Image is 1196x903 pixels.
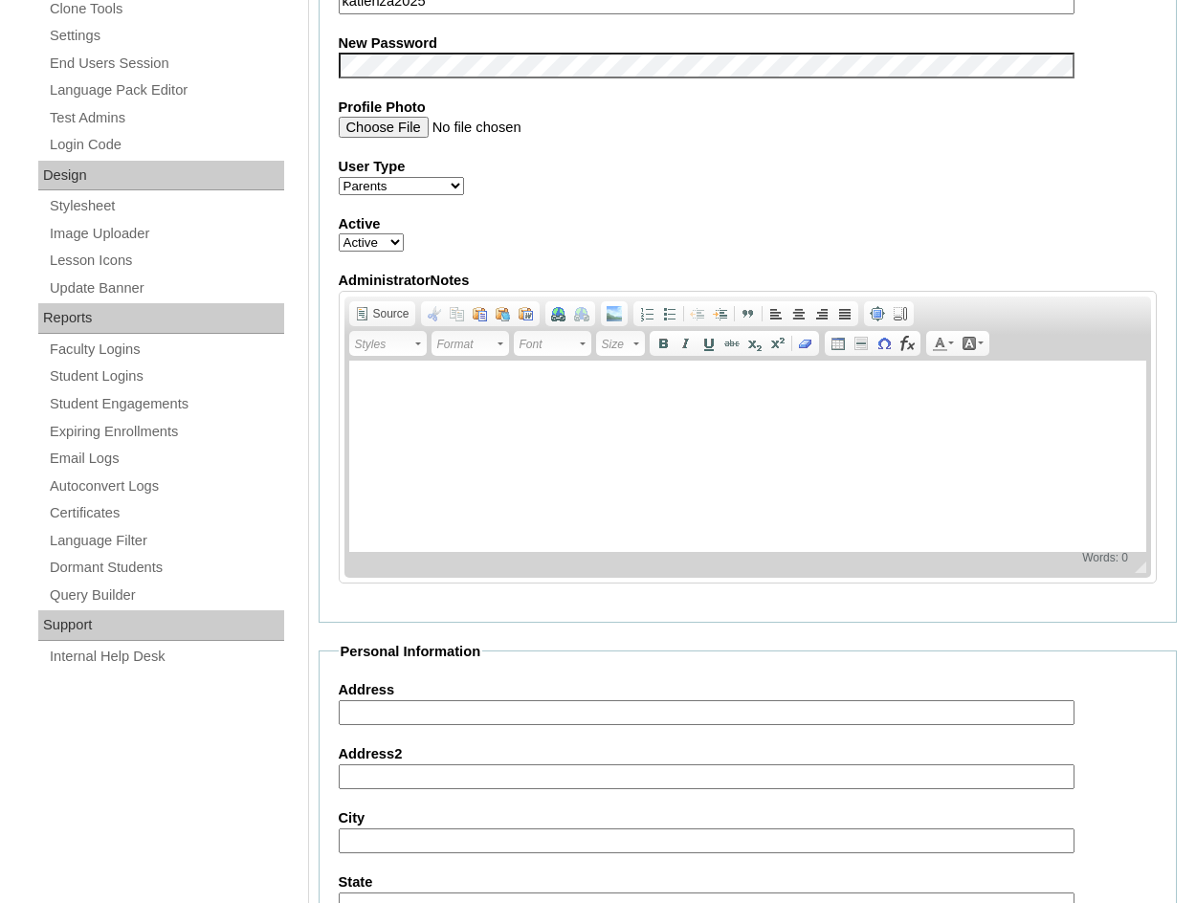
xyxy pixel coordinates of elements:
a: Language Filter [48,529,284,553]
span: Font [520,333,577,356]
a: Internal Help Desk [48,645,284,669]
label: City [339,808,1158,828]
a: Add Image [603,303,626,324]
a: Insert/Remove Bulleted List [658,303,681,324]
span: Resize [1123,562,1146,573]
label: AdministratorNotes [339,271,1158,291]
a: End Users Session [48,52,284,76]
a: Stylesheet [48,194,284,218]
a: Increase Indent [709,303,732,324]
a: Styles [349,331,427,356]
a: Remove Format [794,333,817,354]
a: Decrease Indent [686,303,709,324]
label: Active [339,214,1158,234]
a: Superscript [766,333,789,354]
a: Test Admins [48,106,284,130]
a: Paste from Word [515,303,538,324]
span: Words: 0 [1078,550,1132,564]
a: Insert Horizontal Line [850,333,873,354]
a: Image Uploader [48,222,284,246]
span: Size [602,333,631,356]
a: Insert/Remove Numbered List [635,303,658,324]
a: Maximize [866,303,889,324]
span: Format [437,333,495,356]
div: Support [38,610,284,641]
a: Expiring Enrollments [48,420,284,444]
a: Link [547,303,570,324]
a: Center [787,303,810,324]
div: Statistics [1078,550,1132,564]
div: Design [38,161,284,191]
span: Source [370,306,410,321]
a: Cut [423,303,446,324]
a: Login Code [48,133,284,157]
a: Underline [698,333,720,354]
a: Paste as plain text [492,303,515,324]
label: Address [339,680,1158,700]
a: Block Quote [737,303,760,324]
a: Background Color [958,333,987,354]
a: Language Pack Editor [48,78,284,102]
a: Table [827,333,850,354]
a: Student Engagements [48,392,284,416]
a: Show Blocks [889,303,912,324]
a: Format [432,331,509,356]
a: Paste [469,303,492,324]
a: Bold [652,333,675,354]
a: Email Logs [48,447,284,471]
a: Lesson Icons [48,249,284,273]
a: Autoconvert Logs [48,474,284,498]
a: Dormant Students [48,556,284,580]
a: Copy [446,303,469,324]
a: Faculty Logins [48,338,284,362]
legend: Personal Information [339,642,483,662]
label: New Password [339,33,1158,54]
span: Styles [355,333,412,356]
a: Insert Special Character [873,333,896,354]
label: User Type [339,157,1158,177]
label: Profile Photo [339,98,1158,118]
a: Align Right [810,303,833,324]
a: Size [596,331,645,356]
a: Student Logins [48,364,284,388]
iframe: Rich Text Editor, AdministratorNotes [349,361,1147,552]
a: Font [514,331,591,356]
label: Address2 [339,744,1158,764]
a: Italic [675,333,698,354]
a: Unlink [570,303,593,324]
div: Reports [38,303,284,334]
a: Insert Equation [896,333,919,354]
a: Align Left [764,303,787,324]
a: Query Builder [48,584,284,607]
a: Text Color [928,333,958,354]
a: Source [351,303,413,324]
a: Strike Through [720,333,743,354]
a: Certificates [48,501,284,525]
a: Justify [833,303,856,324]
a: Subscript [743,333,766,354]
a: Settings [48,24,284,48]
a: Update Banner [48,276,284,300]
label: State [339,872,1158,892]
